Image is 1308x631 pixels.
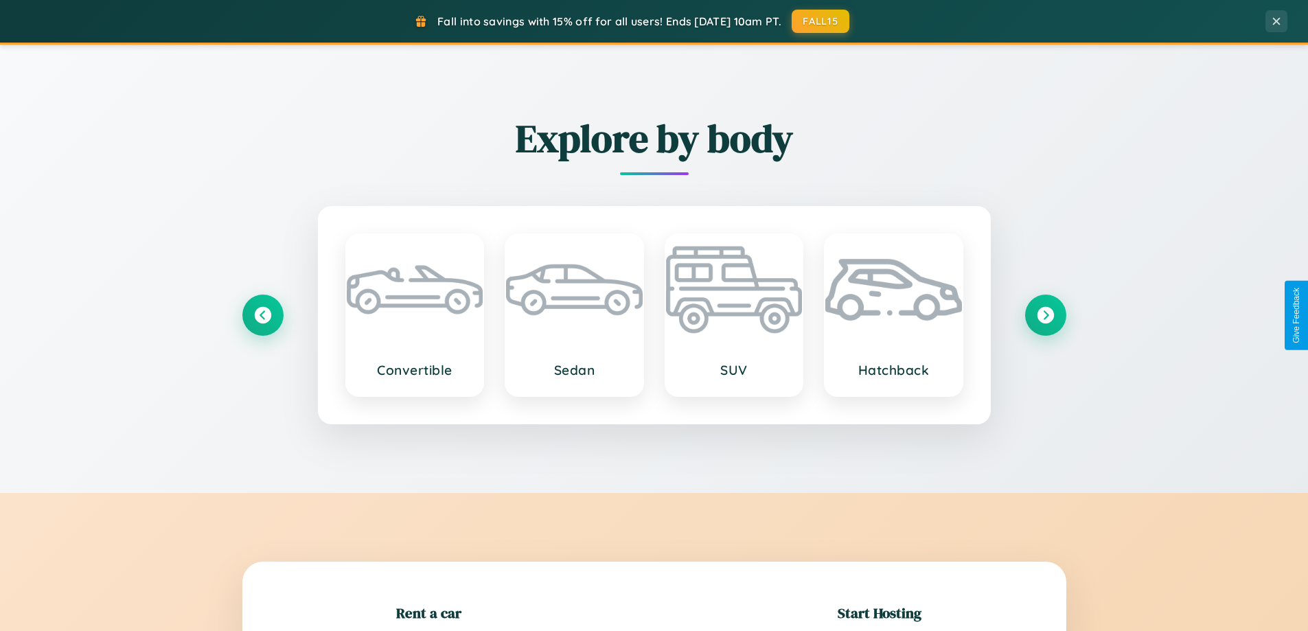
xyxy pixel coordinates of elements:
[520,362,629,378] h3: Sedan
[839,362,948,378] h3: Hatchback
[437,14,781,28] span: Fall into savings with 15% off for all users! Ends [DATE] 10am PT.
[242,112,1066,165] h2: Explore by body
[838,603,921,623] h2: Start Hosting
[1292,288,1301,343] div: Give Feedback
[396,603,461,623] h2: Rent a car
[792,10,849,33] button: FALL15
[360,362,470,378] h3: Convertible
[680,362,789,378] h3: SUV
